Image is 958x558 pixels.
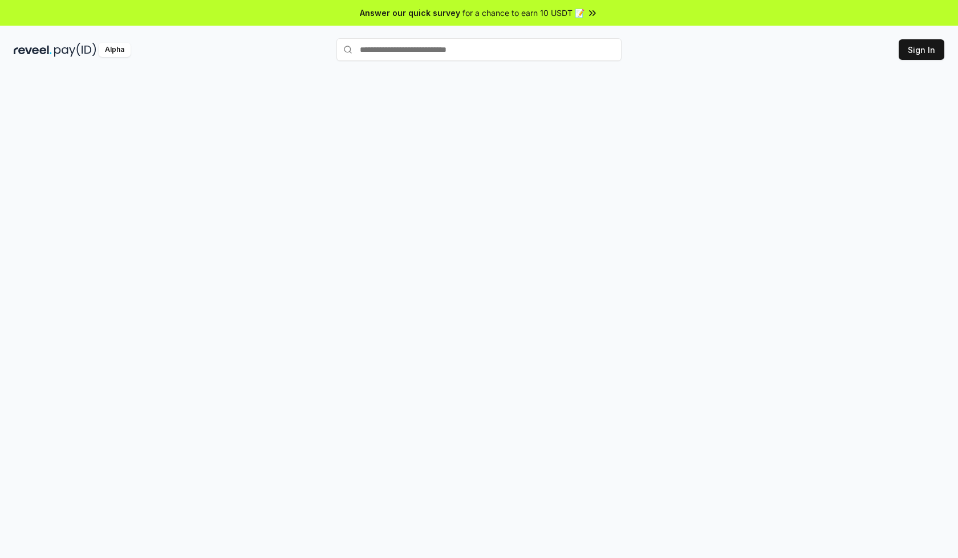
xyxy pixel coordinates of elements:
[360,7,460,19] span: Answer our quick survey
[54,43,96,57] img: pay_id
[99,43,131,57] div: Alpha
[14,43,52,57] img: reveel_dark
[899,39,944,60] button: Sign In
[462,7,584,19] span: for a chance to earn 10 USDT 📝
